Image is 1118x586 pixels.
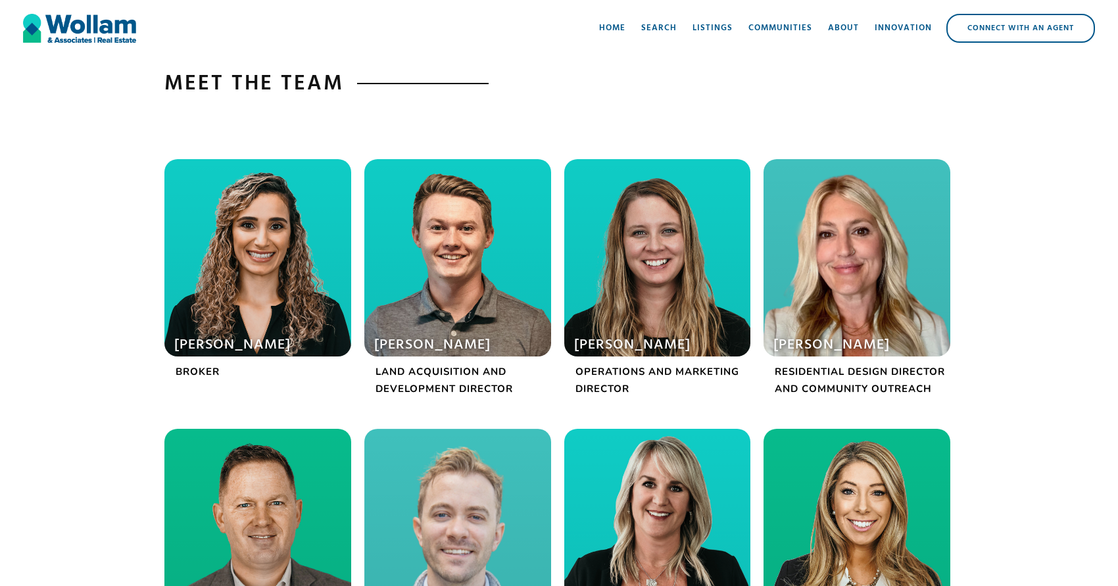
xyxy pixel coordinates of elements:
a: home [23,9,136,48]
div: Listings [693,22,733,35]
a: About [820,9,867,48]
a: Home [591,9,633,48]
h1: [PERSON_NAME] [574,336,723,354]
div: About [828,22,859,35]
a: Connect with an Agent [946,14,1095,43]
p: Broker [164,363,351,380]
p: Operations and Marketing Director [564,363,751,397]
p: Residential Design Director and Community Outreach [764,363,950,397]
a: Innovation [867,9,940,48]
a: Communities [741,9,820,48]
div: Search [641,22,677,35]
h1: [PERSON_NAME] [773,336,923,354]
div: Connect with an Agent [948,15,1094,41]
div: Innovation [875,22,932,35]
div: Home [599,22,625,35]
div: Communities [748,22,812,35]
h1: [PERSON_NAME] [374,336,523,354]
h1: Meet the team [164,71,344,97]
a: Search [633,9,685,48]
a: Listings [685,9,741,48]
p: Land Acquisition and Development Director [364,363,551,397]
h1: [PERSON_NAME] [174,336,324,354]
